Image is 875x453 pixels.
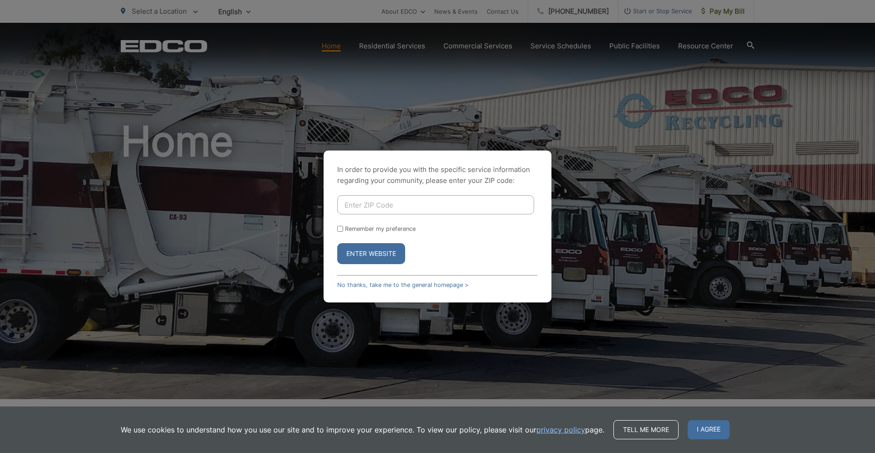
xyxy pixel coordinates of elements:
p: We use cookies to understand how you use our site and to improve your experience. To view our pol... [121,424,604,435]
label: Remember my preference [345,225,416,232]
a: Tell me more [613,420,679,439]
a: No thanks, take me to the general homepage > [337,281,468,288]
span: I agree [688,420,730,439]
p: In order to provide you with the specific service information regarding your community, please en... [337,164,538,186]
button: Enter Website [337,243,405,264]
a: privacy policy [536,424,585,435]
input: Enter ZIP Code [337,195,534,214]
